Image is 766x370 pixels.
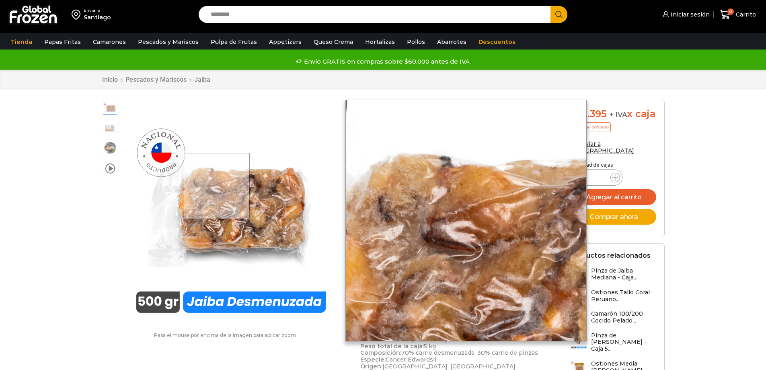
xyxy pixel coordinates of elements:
[102,100,118,116] span: jaiba
[194,76,211,83] a: Jaiba
[72,8,84,21] img: address-field-icon.svg
[570,140,635,154] a: Enviar a [GEOGRAPHIC_DATA]
[360,356,386,363] strong: Especie:
[570,332,656,356] a: Pinza de [PERSON_NAME] - Caja 5...
[84,13,111,21] div: Santiago
[125,76,187,83] a: Pescados y Mariscos
[433,34,470,50] a: Abarrotes
[102,76,211,83] nav: Breadcrumb
[265,34,306,50] a: Appetizers
[591,332,656,352] h3: Pinza de [PERSON_NAME] - Caja 5...
[669,10,710,19] span: Iniciar sesión
[207,34,261,50] a: Pulpa de Frutas
[610,111,627,119] span: + IVA
[570,122,611,132] p: Precio al contado
[361,34,399,50] a: Hortalizas
[102,333,349,338] p: Pasa el mouse por encima de la imagen para aplicar zoom
[360,343,424,350] strong: Peso total de la caja:
[403,34,429,50] a: Pollos
[727,8,734,15] span: 0
[360,349,401,356] strong: Composición:
[718,5,758,24] a: 0 Carrito
[474,34,520,50] a: Descuentos
[102,120,118,136] span: jaiba-2
[734,10,756,19] span: Carrito
[134,34,203,50] a: Pescados y Mariscos
[570,108,656,120] div: x caja
[570,189,656,205] button: Agregar al carrito
[102,140,118,156] span: plato-jaiba
[7,34,36,50] a: Tienda
[570,162,656,168] p: Cantidad de cajas
[570,108,607,120] bdi: 65.395
[570,310,656,328] a: Camarón 100/200 Cocido Pelado...
[589,172,604,183] input: Product quantity
[360,363,382,370] strong: Origen:
[591,289,656,303] h3: Ostiones Tallo Coral Peruano...
[102,76,118,83] a: Inicio
[310,34,357,50] a: Queso Crema
[84,8,111,13] div: Enviar a
[40,34,85,50] a: Papas Fritas
[570,209,656,225] button: Comprar ahora
[661,6,710,23] a: Iniciar sesión
[591,267,656,281] h3: Pinza de Jaiba Mediana - Caja...
[570,252,651,259] h2: Productos relacionados
[591,310,656,324] h3: Camarón 100/200 Cocido Pelado...
[570,289,656,306] a: Ostiones Tallo Coral Peruano...
[89,34,130,50] a: Camarones
[570,267,656,285] a: Pinza de Jaiba Mediana - Caja...
[550,6,567,23] button: Search button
